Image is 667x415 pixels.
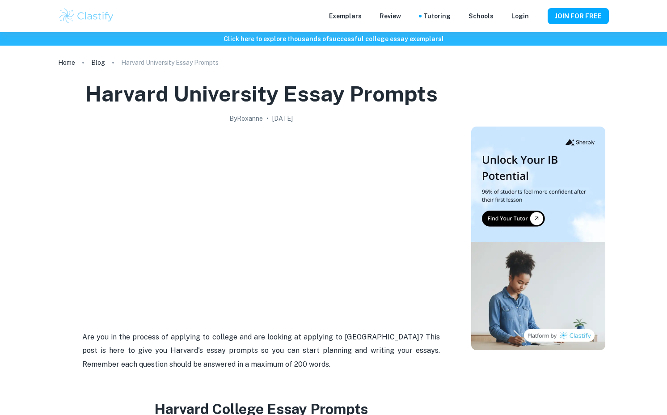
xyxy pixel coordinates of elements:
p: Review [380,11,401,21]
img: Harvard University Essay Prompts cover image [82,127,440,306]
button: JOIN FOR FREE [548,8,609,24]
img: Thumbnail [471,127,605,350]
h2: [DATE] [272,114,293,123]
a: Home [58,56,75,69]
a: Schools [469,11,494,21]
p: • [266,114,269,123]
button: Help and Feedback [536,14,540,18]
p: Are you in the process of applying to college and are looking at applying to [GEOGRAPHIC_DATA]? T... [82,330,440,371]
h6: Click here to explore thousands of successful college essay exemplars ! [2,34,665,44]
h1: Harvard University Essay Prompts [85,80,438,108]
a: Tutoring [423,11,451,21]
img: Clastify logo [58,7,115,25]
p: Exemplars [329,11,362,21]
h2: By Roxanne [229,114,263,123]
p: Harvard University Essay Prompts [121,58,219,68]
a: Login [511,11,529,21]
a: Blog [91,56,105,69]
